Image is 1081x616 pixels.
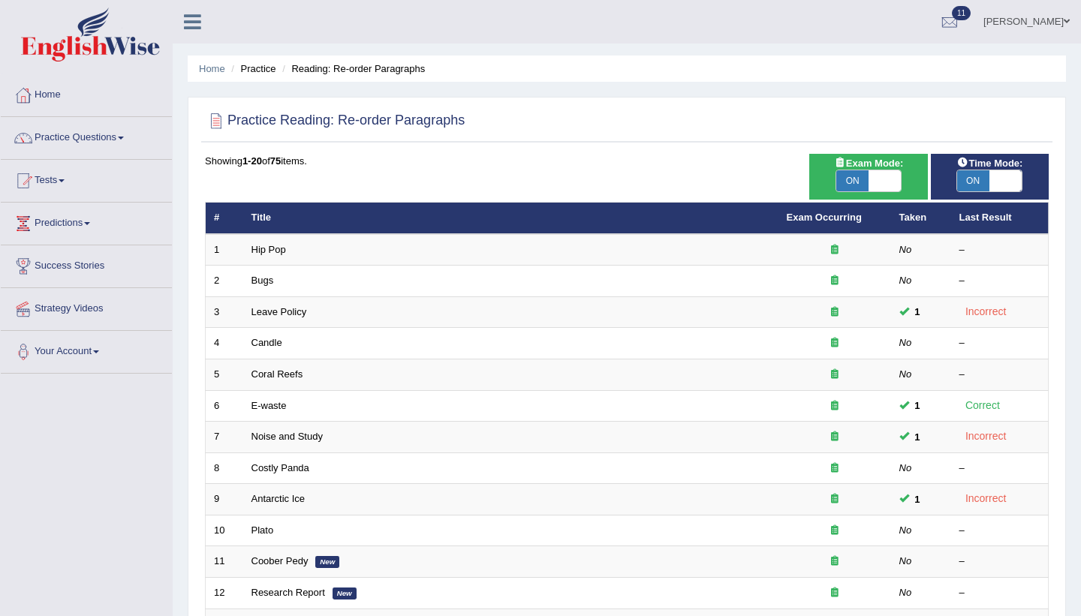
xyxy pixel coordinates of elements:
[787,368,883,382] div: Exam occurring question
[251,244,286,255] a: Hip Pop
[315,556,339,568] em: New
[206,452,243,484] td: 8
[1,74,172,112] a: Home
[270,155,281,167] b: 75
[787,336,883,350] div: Exam occurring question
[909,491,926,507] span: You can still take this question
[909,429,926,445] span: You can still take this question
[959,397,1007,414] div: Correct
[206,203,243,234] th: #
[952,6,971,20] span: 11
[206,515,243,546] td: 10
[243,203,778,234] th: Title
[899,555,912,566] em: No
[205,110,465,132] h2: Practice Reading: Re-order Paragraphs
[251,431,323,442] a: Noise and Study
[787,274,883,288] div: Exam occurring question
[899,275,912,286] em: No
[251,337,282,348] a: Candle
[959,274,1040,288] div: –
[959,490,1013,507] div: Incorrect
[899,244,912,255] em: No
[333,587,357,599] em: New
[809,154,927,200] div: Show exams occurring in exams
[251,400,287,411] a: E-waste
[891,203,951,234] th: Taken
[959,461,1040,476] div: –
[251,275,274,286] a: Bugs
[787,243,883,257] div: Exam occurring question
[950,155,1028,171] span: Time Mode:
[206,577,243,608] td: 12
[951,203,1049,234] th: Last Result
[787,305,883,320] div: Exam occurring question
[206,266,243,297] td: 2
[787,554,883,569] div: Exam occurring question
[1,203,172,240] a: Predictions
[251,493,306,504] a: Antarctic Ice
[205,154,1049,168] div: Showing of items.
[227,62,276,76] li: Practice
[787,586,883,600] div: Exam occurring question
[1,288,172,326] a: Strategy Videos
[787,430,883,444] div: Exam occurring question
[899,337,912,348] em: No
[909,398,926,413] span: You can still take this question
[959,303,1013,320] div: Incorrect
[787,461,883,476] div: Exam occurring question
[242,155,262,167] b: 1-20
[251,306,307,317] a: Leave Policy
[206,234,243,266] td: 1
[959,586,1040,600] div: –
[787,399,883,413] div: Exam occurring question
[836,170,869,191] span: ON
[787,212,862,223] a: Exam Occurring
[959,428,1013,445] div: Incorrect
[959,524,1040,538] div: –
[251,368,303,380] a: Coral Reefs
[959,554,1040,569] div: –
[899,462,912,473] em: No
[899,368,912,380] em: No
[251,524,274,536] a: Plato
[1,160,172,197] a: Tests
[899,524,912,536] em: No
[251,587,325,598] a: Research Report
[206,484,243,515] td: 9
[909,304,926,320] span: You can still take this question
[959,336,1040,350] div: –
[828,155,909,171] span: Exam Mode:
[787,492,883,506] div: Exam occurring question
[1,117,172,155] a: Practice Questions
[1,245,172,283] a: Success Stories
[279,62,425,76] li: Reading: Re-order Paragraphs
[787,524,883,538] div: Exam occurring question
[206,328,243,359] td: 4
[959,243,1040,257] div: –
[899,587,912,598] em: No
[251,555,309,566] a: Coober Pedy
[206,546,243,578] td: 11
[957,170,989,191] span: ON
[199,63,225,74] a: Home
[206,390,243,422] td: 6
[959,368,1040,382] div: –
[206,296,243,328] td: 3
[1,331,172,368] a: Your Account
[206,422,243,453] td: 7
[206,359,243,391] td: 5
[251,462,309,473] a: Costly Panda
